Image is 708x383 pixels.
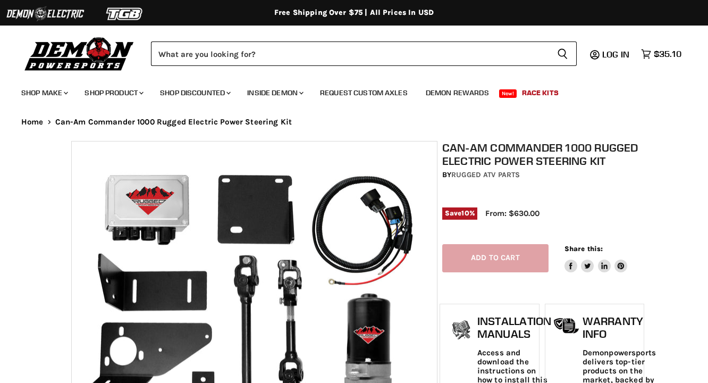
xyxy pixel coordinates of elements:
[13,78,679,104] ul: Main menu
[152,82,237,104] a: Shop Discounted
[636,46,687,62] a: $35.10
[151,41,549,66] input: Search
[239,82,310,104] a: Inside Demon
[564,244,628,272] aside: Share this:
[13,82,74,104] a: Shop Make
[448,318,475,344] img: install_manual-icon.png
[549,41,577,66] button: Search
[583,315,656,340] h1: Warranty Info
[485,209,540,218] span: From: $630.00
[564,245,603,253] span: Share this:
[499,89,517,98] span: New!
[461,209,469,217] span: 10
[514,82,567,104] a: Race Kits
[451,170,520,179] a: Rugged ATV Parts
[442,141,642,168] h1: Can-Am Commander 1000 Rugged Electric Power Steering Kit
[21,118,44,127] a: Home
[418,82,497,104] a: Demon Rewards
[654,49,681,59] span: $35.10
[442,207,477,219] span: Save %
[477,315,551,340] h1: Installation Manuals
[85,4,165,24] img: TGB Logo 2
[5,4,85,24] img: Demon Electric Logo 2
[602,49,629,60] span: Log in
[597,49,636,59] a: Log in
[151,41,577,66] form: Product
[21,35,138,72] img: Demon Powersports
[312,82,416,104] a: Request Custom Axles
[77,82,150,104] a: Shop Product
[553,318,580,334] img: warranty-icon.png
[442,169,642,181] div: by
[55,118,292,127] span: Can-Am Commander 1000 Rugged Electric Power Steering Kit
